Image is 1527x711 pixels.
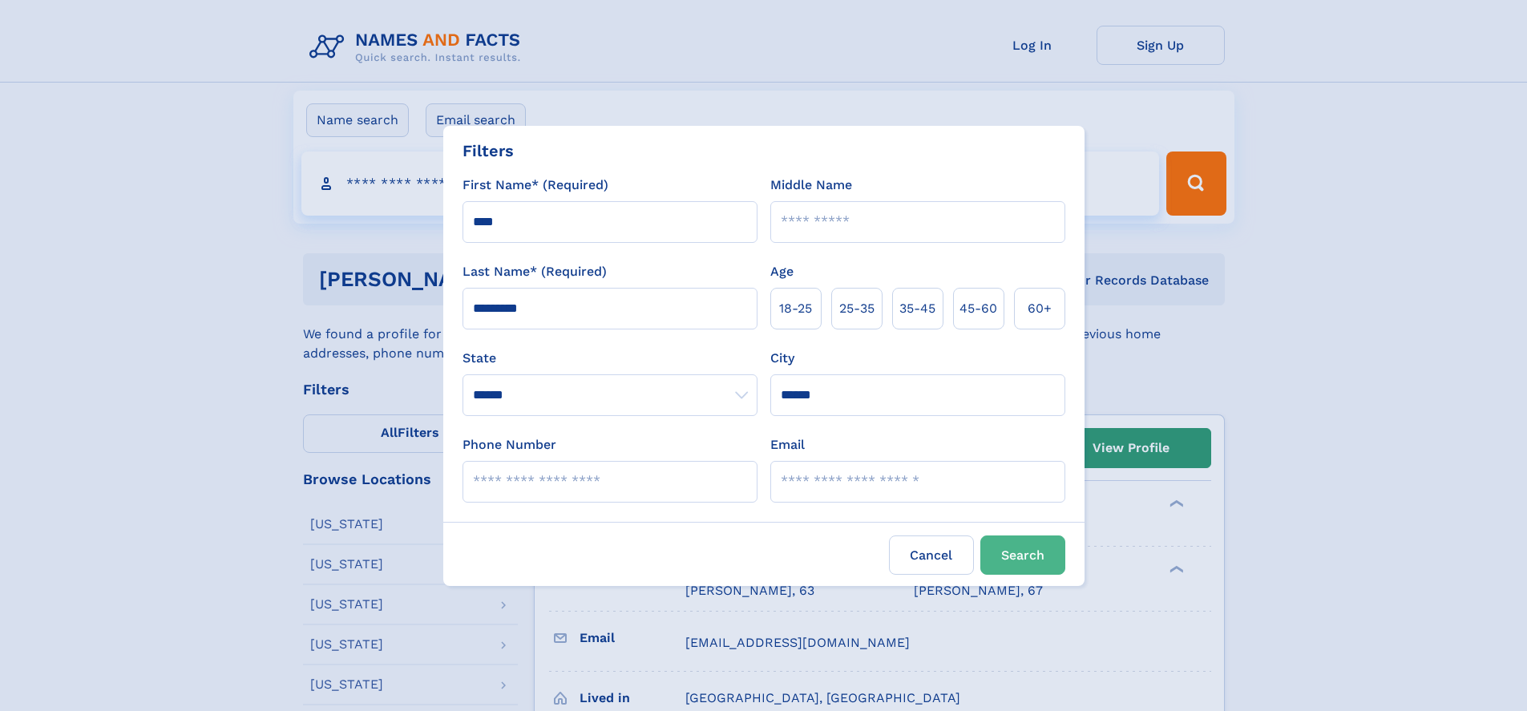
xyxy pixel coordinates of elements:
[463,139,514,163] div: Filters
[959,299,997,318] span: 45‑60
[463,435,556,454] label: Phone Number
[889,535,974,575] label: Cancel
[899,299,935,318] span: 35‑45
[770,435,805,454] label: Email
[770,176,852,195] label: Middle Name
[839,299,875,318] span: 25‑35
[770,349,794,368] label: City
[770,262,794,281] label: Age
[463,262,607,281] label: Last Name* (Required)
[1028,299,1052,318] span: 60+
[980,535,1065,575] button: Search
[463,349,757,368] label: State
[779,299,812,318] span: 18‑25
[463,176,608,195] label: First Name* (Required)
